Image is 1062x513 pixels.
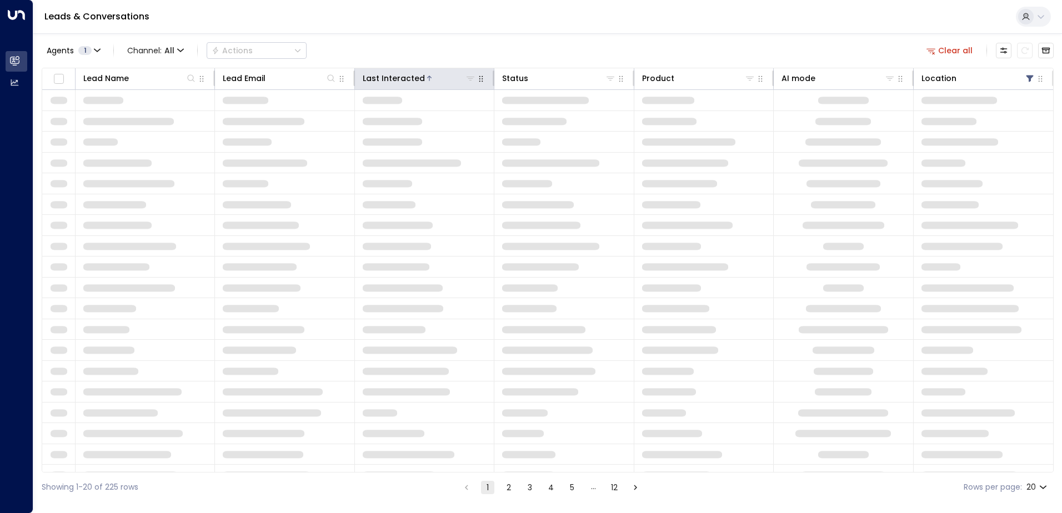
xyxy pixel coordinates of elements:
[1026,479,1049,495] div: 20
[207,42,307,59] button: Actions
[502,72,528,85] div: Status
[223,72,265,85] div: Lead Email
[363,72,425,85] div: Last Interacted
[42,43,104,58] button: Agents1
[502,72,615,85] div: Status
[42,481,138,493] div: Showing 1-20 of 225 rows
[629,481,642,494] button: Go to next page
[83,72,129,85] div: Lead Name
[207,42,307,59] div: Button group with a nested menu
[523,481,537,494] button: Go to page 3
[481,481,494,494] button: page 1
[996,43,1011,58] button: Customize
[964,481,1022,493] label: Rows per page:
[123,43,188,58] button: Channel:All
[502,481,515,494] button: Go to page 2
[921,72,956,85] div: Location
[544,481,558,494] button: Go to page 4
[78,46,92,55] span: 1
[164,46,174,55] span: All
[223,72,336,85] div: Lead Email
[921,72,1035,85] div: Location
[642,72,755,85] div: Product
[922,43,978,58] button: Clear all
[782,72,895,85] div: AI mode
[123,43,188,58] span: Channel:
[459,480,643,494] nav: pagination navigation
[212,46,253,56] div: Actions
[1038,43,1054,58] button: Archived Leads
[44,10,149,23] a: Leads & Conversations
[363,72,476,85] div: Last Interacted
[608,481,621,494] button: Go to page 12
[565,481,579,494] button: Go to page 5
[83,72,197,85] div: Lead Name
[782,72,815,85] div: AI mode
[1017,43,1033,58] span: Refresh
[587,481,600,494] div: …
[47,47,74,54] span: Agents
[642,72,674,85] div: Product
